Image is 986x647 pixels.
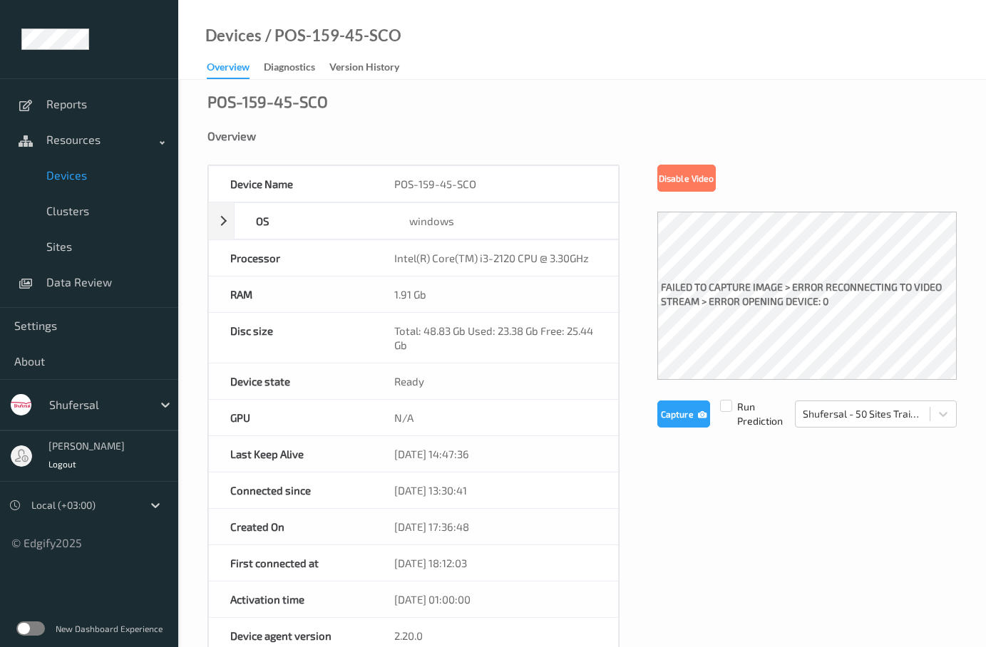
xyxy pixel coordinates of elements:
[373,472,618,508] div: [DATE] 13:30:41
[207,60,250,79] div: Overview
[373,436,618,472] div: [DATE] 14:47:36
[388,203,618,239] div: windows
[209,276,373,312] div: RAM
[209,545,373,581] div: First connected at
[373,276,618,312] div: 1.91 Gb
[264,60,315,78] div: Diagnostics
[657,165,716,192] button: Disable Video
[373,545,618,581] div: [DATE] 18:12:03
[373,363,618,399] div: Ready
[208,202,619,239] div: OSwindows
[207,58,264,79] a: Overview
[209,313,373,363] div: Disc size
[209,363,373,399] div: Device state
[373,400,618,435] div: N/A
[262,29,401,43] div: / POS-159-45-SCO
[209,581,373,617] div: Activation time
[657,400,711,428] button: Capture
[207,129,957,143] div: Overview
[205,29,262,43] a: Devices
[207,94,328,108] div: POS-159-45-SCO
[710,400,794,428] span: Run Prediction
[373,313,618,363] div: Total: 48.83 Gb Used: 23.38 Gb Free: 25.44 Gb
[657,276,957,316] label: failed to capture image > Error reconnecting to video stream > Error opening device: 0
[329,58,414,78] a: Version History
[373,166,618,202] div: POS-159-45-SCO
[264,58,329,78] a: Diagnostics
[373,509,618,544] div: [DATE] 17:36:48
[373,581,618,617] div: [DATE] 01:00:00
[235,203,388,239] div: OS
[209,400,373,435] div: GPU
[209,472,373,508] div: Connected since
[209,240,373,276] div: Processor
[209,509,373,544] div: Created On
[373,240,618,276] div: Intel(R) Core(TM) i3-2120 CPU @ 3.30GHz
[209,436,373,472] div: Last Keep Alive
[209,166,373,202] div: Device Name
[329,60,399,78] div: Version History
